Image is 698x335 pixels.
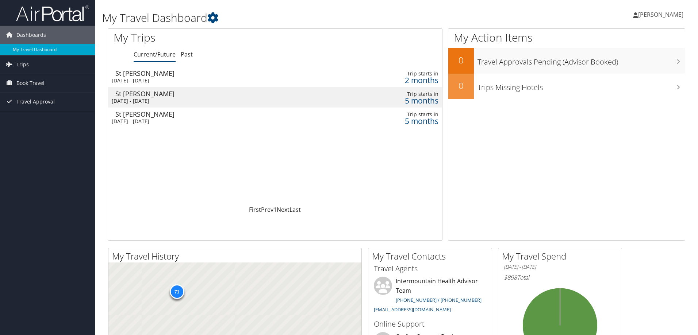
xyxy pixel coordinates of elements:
h3: Travel Agents [374,264,486,274]
span: [PERSON_NAME] [638,11,683,19]
a: [PHONE_NUMBER] / [PHONE_NUMBER] [396,297,482,303]
div: Trip starts in [357,91,438,97]
a: Past [181,50,193,58]
div: [DATE] - [DATE] [112,118,314,125]
span: Dashboards [16,26,46,44]
img: airportal-logo.png [16,5,89,22]
span: Trips [16,55,29,74]
h2: 0 [448,79,474,92]
h1: My Action Items [448,30,685,45]
span: $898 [504,273,517,281]
li: Intermountain Health Advisor Team [370,277,490,316]
div: Trip starts in [357,111,438,118]
a: [EMAIL_ADDRESS][DOMAIN_NAME] [374,306,451,313]
h1: My Travel Dashboard [102,10,495,26]
a: Last [289,206,301,214]
a: [PERSON_NAME] [633,4,691,26]
h3: Online Support [374,319,486,329]
div: 2 months [357,77,438,83]
a: 0Trips Missing Hotels [448,74,685,99]
h2: 0 [448,54,474,66]
h3: Travel Approvals Pending (Advisor Booked) [478,53,685,67]
h6: [DATE] - [DATE] [504,264,616,270]
div: 71 [169,284,184,299]
a: Next [277,206,289,214]
a: First [249,206,261,214]
a: 1 [273,206,277,214]
span: Book Travel [16,74,45,92]
h2: My Travel History [112,250,361,262]
div: Trip starts in [357,70,438,77]
div: St [PERSON_NAME] [115,90,317,97]
span: Travel Approval [16,93,55,111]
div: St [PERSON_NAME] [115,70,317,77]
h1: My Trips [114,30,298,45]
h2: My Travel Contacts [372,250,492,262]
a: 0Travel Approvals Pending (Advisor Booked) [448,48,685,74]
div: 5 months [357,97,438,104]
div: 5 months [357,118,438,124]
h3: Trips Missing Hotels [478,79,685,93]
div: [DATE] - [DATE] [112,98,314,104]
h6: Total [504,273,616,281]
h2: My Travel Spend [502,250,622,262]
div: St [PERSON_NAME] [115,111,317,117]
div: [DATE] - [DATE] [112,77,314,84]
a: Current/Future [134,50,176,58]
a: Prev [261,206,273,214]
